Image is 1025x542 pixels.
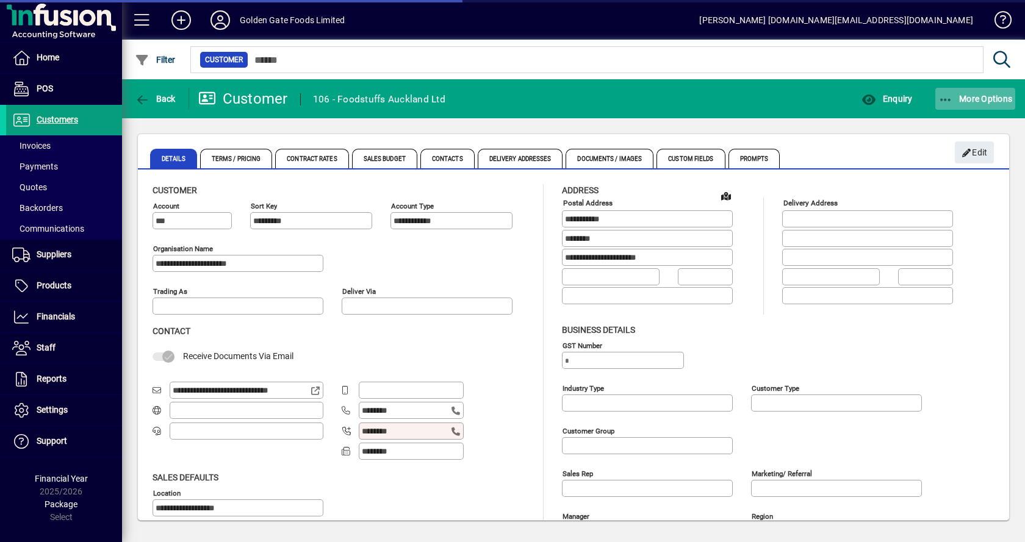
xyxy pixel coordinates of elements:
span: Customers [37,115,78,124]
span: More Options [938,94,1013,104]
div: Customer [198,89,288,109]
mat-label: Sort key [251,202,277,210]
a: Communications [6,218,122,239]
mat-label: Organisation name [153,244,213,253]
span: Quotes [12,182,47,192]
span: Financial Year [35,474,88,483]
a: Invoices [6,135,122,156]
span: Contract Rates [275,149,348,168]
span: Staff [37,343,56,352]
span: Delivery Addresses [478,149,563,168]
button: Enquiry [858,88,915,110]
span: POS [37,84,53,93]
span: Business details [562,325,635,335]
a: Products [6,271,122,301]
a: Financials [6,302,122,332]
button: Filter [132,49,179,71]
app-page-header-button: Back [122,88,189,110]
a: Quotes [6,177,122,198]
button: Edit [955,141,994,163]
span: Back [135,94,176,104]
span: Payments [12,162,58,171]
span: Products [37,280,71,290]
span: Prompts [728,149,780,168]
mat-label: GST Number [563,341,602,349]
a: Home [6,43,122,73]
mat-label: Account [153,202,179,210]
span: Suppliers [37,249,71,259]
button: Profile [201,9,240,31]
span: Package [45,499,77,509]
span: Edit [962,143,988,163]
span: Sales defaults [153,472,218,482]
mat-label: Sales rep [563,469,593,477]
mat-label: Account Type [391,202,434,210]
a: Suppliers [6,240,122,270]
div: [PERSON_NAME] [DOMAIN_NAME][EMAIL_ADDRESS][DOMAIN_NAME] [699,10,973,30]
mat-label: Manager [563,512,589,520]
mat-label: Customer group [563,426,614,435]
mat-label: Industry type [563,383,604,392]
span: Address [562,185,599,195]
span: Contact [153,326,190,336]
span: Reports [37,374,67,383]
a: Backorders [6,198,122,218]
span: Custom Fields [656,149,725,168]
span: Contacts [420,149,475,168]
mat-label: Marketing/ Referral [752,469,812,477]
span: Support [37,436,67,446]
mat-label: Customer type [752,383,799,392]
a: Settings [6,395,122,426]
span: Home [37,52,59,62]
span: Financials [37,312,75,321]
a: Payments [6,156,122,177]
span: Documents / Images [566,149,653,168]
span: Customer [205,54,243,66]
a: Knowledge Base [985,2,1010,42]
span: Receive Documents Via Email [183,351,293,361]
a: View on map [716,186,736,205]
span: Terms / Pricing [200,149,273,168]
button: Add [162,9,201,31]
span: Invoices [12,141,51,151]
button: Back [132,88,179,110]
mat-label: Region [752,512,773,520]
span: Settings [37,405,68,415]
span: Enquiry [861,94,912,104]
mat-label: Trading as [153,287,187,296]
span: Customer [153,185,197,195]
div: 106 - Foodstuffs Auckland Ltd [313,90,445,109]
a: Reports [6,364,122,394]
span: Details [150,149,197,168]
mat-label: Location [153,488,181,497]
a: Support [6,426,122,457]
a: Staff [6,333,122,363]
div: Golden Gate Foods Limited [240,10,345,30]
span: Communications [12,224,84,234]
span: Backorders [12,203,63,213]
span: Filter [135,55,176,65]
a: POS [6,74,122,104]
button: More Options [935,88,1016,110]
span: Sales Budget [352,149,417,168]
mat-label: Deliver via [342,287,376,296]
